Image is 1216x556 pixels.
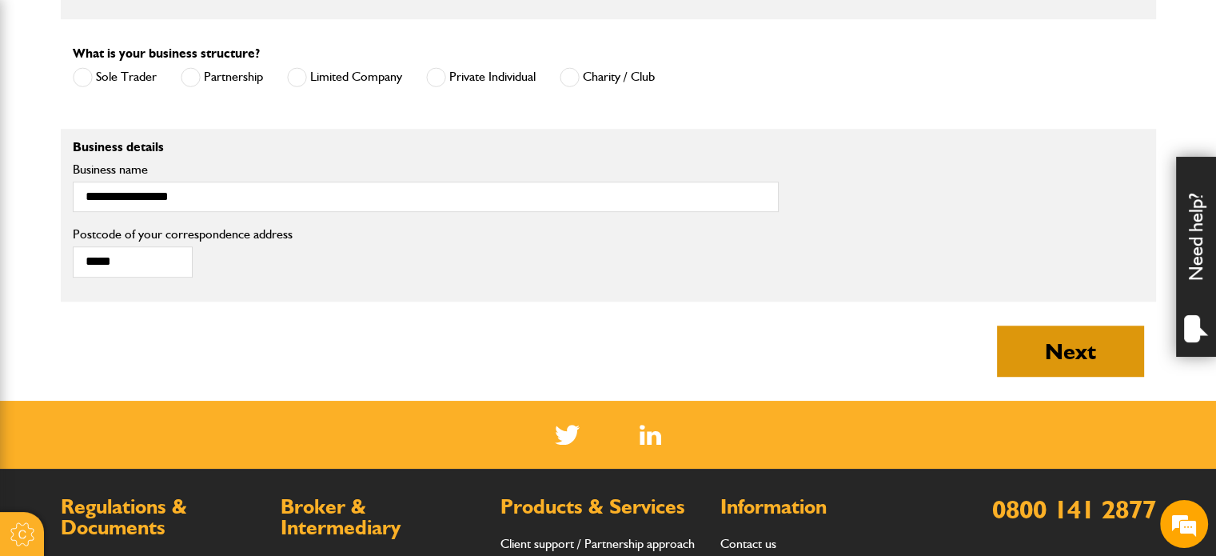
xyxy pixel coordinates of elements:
[500,536,695,551] a: Client support / Partnership approach
[27,89,67,111] img: d_20077148190_company_1631870298795_20077148190
[555,425,580,445] img: Twitter
[181,67,263,87] label: Partnership
[262,8,301,46] div: Minimize live chat window
[426,67,536,87] label: Private Individual
[992,494,1156,525] a: 0800 141 2877
[217,435,290,457] em: Start Chat
[640,425,661,445] img: Linked In
[21,195,292,230] input: Enter your email address
[21,290,292,422] textarea: Type your message and hit 'Enter'
[720,536,776,551] a: Contact us
[21,242,292,278] input: Enter your phone number
[73,228,317,241] label: Postcode of your correspondence address
[21,148,292,183] input: Enter your last name
[73,47,260,60] label: What is your business structure?
[997,326,1144,377] button: Next
[83,90,269,110] div: Chat with us now
[73,163,779,176] label: Business name
[73,141,779,154] p: Business details
[720,497,924,518] h2: Information
[281,497,484,538] h2: Broker & Intermediary
[1176,157,1216,357] div: Need help?
[500,497,704,518] h2: Products & Services
[560,67,655,87] label: Charity / Club
[61,497,265,538] h2: Regulations & Documents
[640,425,661,445] a: LinkedIn
[287,67,402,87] label: Limited Company
[73,67,157,87] label: Sole Trader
